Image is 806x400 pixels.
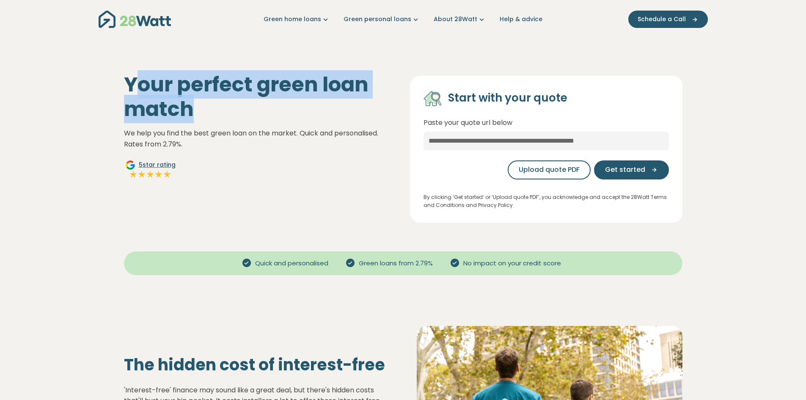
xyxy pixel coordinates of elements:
nav: Main navigation [99,8,708,30]
span: 5 star rating [139,160,176,169]
h1: Your perfect green loan match [124,72,396,121]
img: 28Watt [99,11,171,28]
a: Help & advice [500,15,542,24]
span: Quick and personalised [252,259,332,268]
h2: The hidden cost of interest-free [124,355,390,375]
img: Google [125,160,135,170]
button: Upload quote PDF [508,160,591,179]
span: Schedule a Call [638,15,686,24]
button: Schedule a Call [628,11,708,28]
img: Full star [146,170,154,179]
img: Full star [129,170,138,179]
a: Green home loans [264,15,330,24]
span: Green loans from 2.79% [355,259,436,268]
span: No impact on your credit score [460,259,564,268]
a: About 28Watt [434,15,486,24]
p: Paste your quote url below [424,117,669,128]
a: Green personal loans [344,15,420,24]
h4: Start with your quote [448,91,567,105]
img: Full star [163,170,171,179]
a: Google5star ratingFull starFull starFull starFull starFull star [124,160,177,180]
span: Get started [605,165,645,175]
p: We help you find the best green loan on the market. Quick and personalised. Rates from 2.79%. [124,128,396,149]
span: Upload quote PDF [519,165,580,175]
p: By clicking ‘Get started’ or ‘Upload quote PDF’, you acknowledge and accept the 28Watt Terms and ... [424,193,669,209]
img: Full star [138,170,146,179]
img: Full star [154,170,163,179]
button: Get started [594,160,669,179]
